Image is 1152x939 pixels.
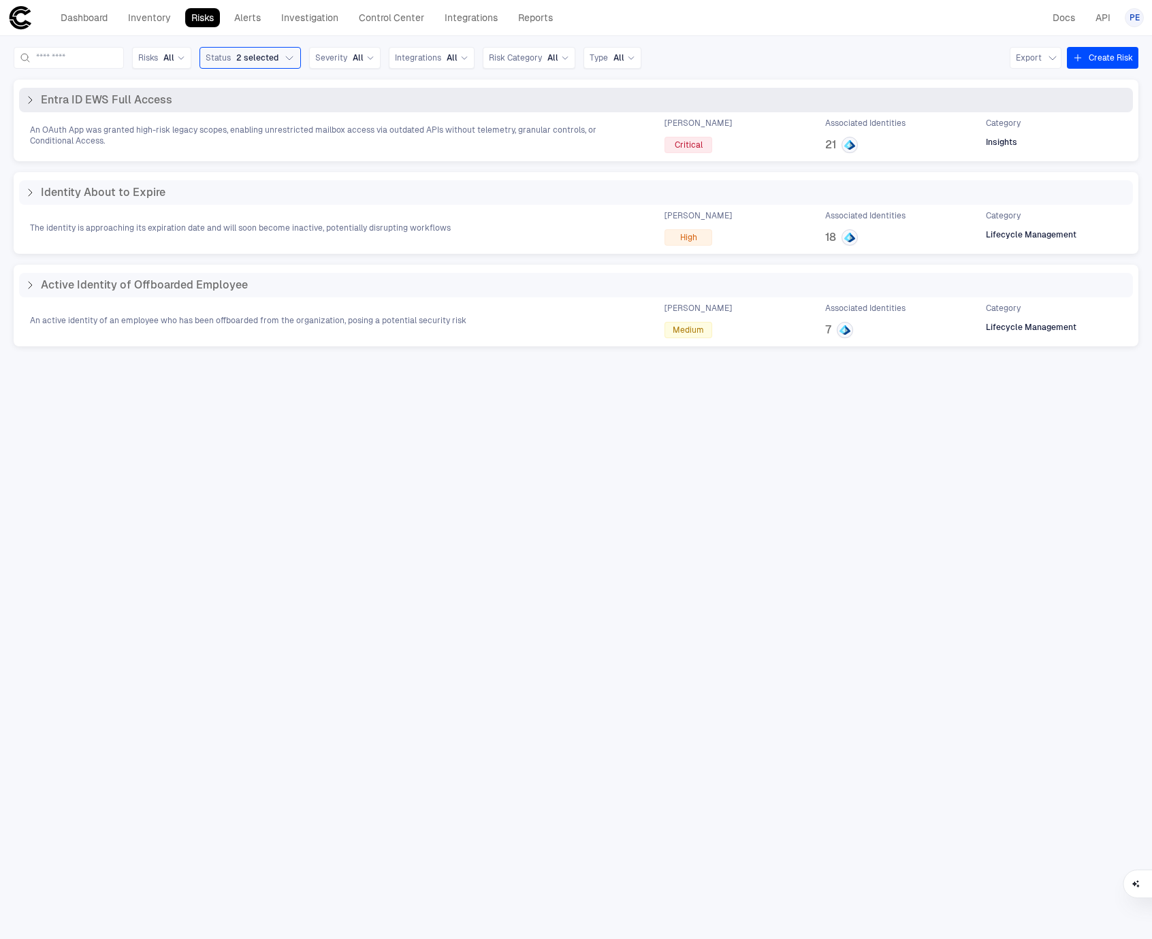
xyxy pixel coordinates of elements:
[353,52,364,63] span: All
[1125,8,1144,27] button: PE
[675,139,703,150] span: Critical
[825,323,831,337] span: 7
[986,322,1076,333] span: Lifecycle Management
[665,210,732,221] span: [PERSON_NAME]
[986,210,1021,221] span: Category
[30,223,451,233] span: The identity is approaching its expiration date and will soon become inactive, potentially disrup...
[206,52,231,63] span: Status
[14,80,1138,161] div: Entra ID EWS Full AccessAn OAuth App was granted high-risk legacy scopes, enabling unrestricted m...
[547,52,558,63] span: All
[986,137,1017,148] span: Insights
[447,52,458,63] span: All
[315,52,347,63] span: Severity
[14,172,1138,254] div: Identity About to ExpireThe identity is approaching its expiration date and will soon become inac...
[236,52,278,63] span: 2 selected
[30,315,466,326] span: An active identity of an employee who has been offboarded from the organization, posing a potenti...
[41,93,172,107] span: Entra ID EWS Full Access
[986,229,1076,240] span: Lifecycle Management
[1010,47,1061,69] button: Export
[825,138,836,152] span: 21
[613,52,624,63] span: All
[275,8,345,27] a: Investigation
[986,118,1021,129] span: Category
[228,8,267,27] a: Alerts
[673,325,704,335] span: Medium
[986,303,1021,314] span: Category
[1089,8,1117,27] a: API
[665,303,732,314] span: [PERSON_NAME]
[122,8,177,27] a: Inventory
[825,303,906,314] span: Associated Identities
[590,52,608,63] span: Type
[438,8,504,27] a: Integrations
[1067,47,1138,69] button: Create Risk
[138,52,158,63] span: Risks
[395,52,441,63] span: Integrations
[163,52,174,63] span: All
[489,52,542,63] span: Risk Category
[41,186,165,199] span: Identity About to Expire
[54,8,114,27] a: Dashboard
[512,8,559,27] a: Reports
[353,8,430,27] a: Control Center
[185,8,220,27] a: Risks
[41,278,248,292] span: Active Identity of Offboarded Employee
[825,231,836,244] span: 18
[825,210,906,221] span: Associated Identities
[30,125,640,146] span: An OAuth App was granted high-risk legacy scopes, enabling unrestricted mailbox access via outdat...
[1130,12,1140,23] span: PE
[665,118,732,129] span: [PERSON_NAME]
[199,47,301,69] button: Status2 selected
[14,265,1138,346] div: Active Identity of Offboarded EmployeeAn active identity of an employee who has been offboarded f...
[1046,8,1081,27] a: Docs
[825,118,906,129] span: Associated Identities
[680,232,697,243] span: High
